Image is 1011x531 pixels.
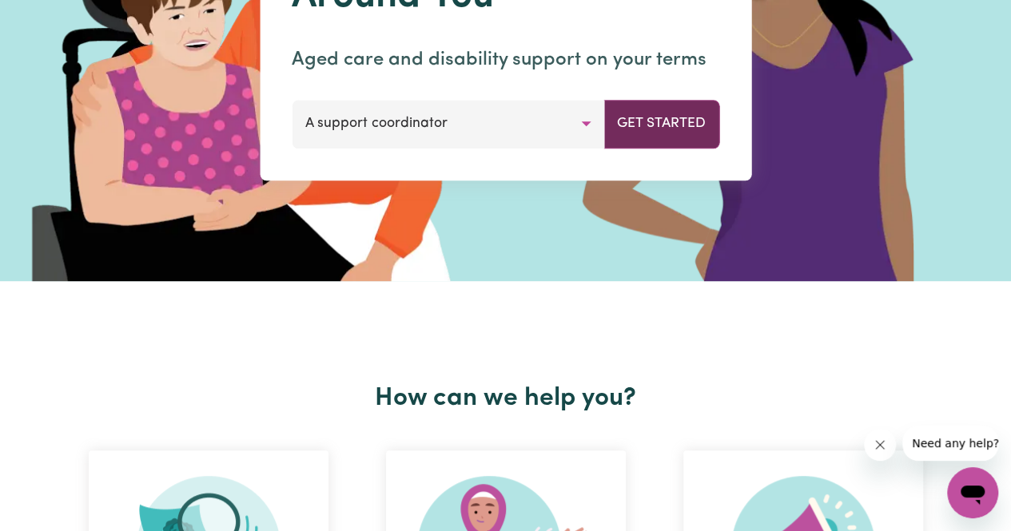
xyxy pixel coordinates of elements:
[864,429,896,461] iframe: Close message
[902,426,998,461] iframe: Message from company
[60,383,952,414] h2: How can we help you?
[10,11,97,24] span: Need any help?
[292,46,719,74] p: Aged care and disability support on your terms
[292,100,604,148] button: A support coordinator
[603,100,719,148] button: Get Started
[947,467,998,518] iframe: Button to launch messaging window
